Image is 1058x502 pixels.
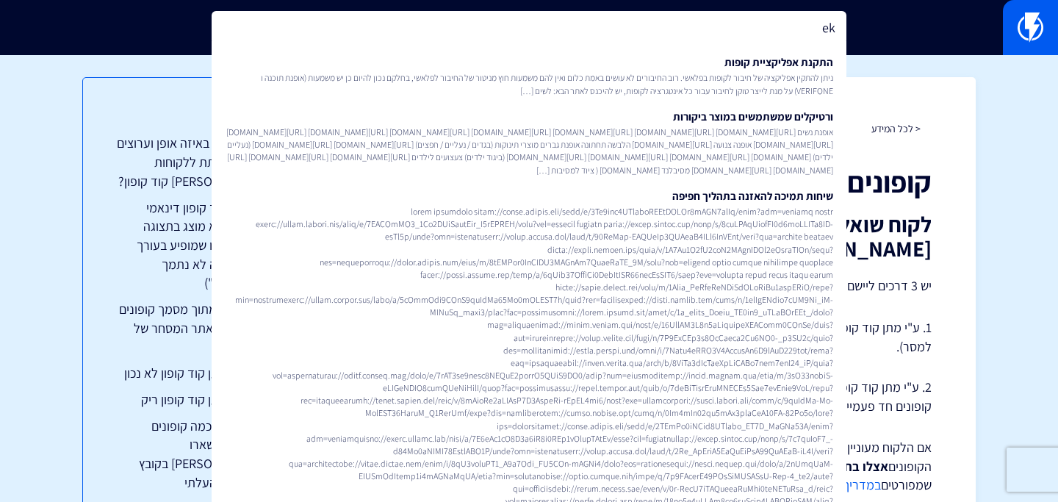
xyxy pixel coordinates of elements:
[212,11,846,45] input: חיפוש מהיר...
[840,476,881,493] a: במדריך.
[112,134,264,190] a: לקוח שואל באיזה אופן וערוצים הוא יכול לתת ללקוחות [PERSON_NAME] קוד קופון?
[871,122,921,135] a: < לכל המידע
[225,71,833,96] span: ניתן להתקין אפליקציה של חיבור לקופות בפלאשי. רוב החיבורים לא עושים באמת כלום ואין להם משמעות חוץ ...
[827,458,888,475] strong: אצלו בחנות
[112,390,264,409] a: הגיע לנמען קוד קופון ריק
[219,103,839,182] a: ורטיקלים שמשתמשים במוצר ביקורותאופנת נשים [URL][DOMAIN_NAME] [URL][DOMAIN_NAME] [URL][DOMAIN_NAME...
[112,107,264,126] h3: תוכן
[219,49,839,103] a: התקנת אפליקציית קופותניתן להתקין אפליקציה של חיבור לקופות בפלאשי. רוב החיבורים לא עושים באמת כלום...
[112,198,264,293] a: אלמנט קוד קופון דינאמי בקמפיין לא מוצג בתצוגה מקדימה או שמופיע בעורך "אלמנט זה לא נתמך בקמפיינים")
[225,126,833,176] span: אופנת נשים [URL][DOMAIN_NAME] [URL][DOMAIN_NAME] [URL][DOMAIN_NAME] [URL][DOMAIN_NAME] [URL][DOMA...
[112,417,264,492] a: איך לדעת כמה קופונים דינאמים נשארו [PERSON_NAME] בקובץ קופונים שהעלתי
[112,364,264,383] a: הגיע לנמען קוד קופון לא נכון
[112,300,264,356] a: קוד קופון מתוך מסמך קופונים לא עובד באתר המסחר של הלקוח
